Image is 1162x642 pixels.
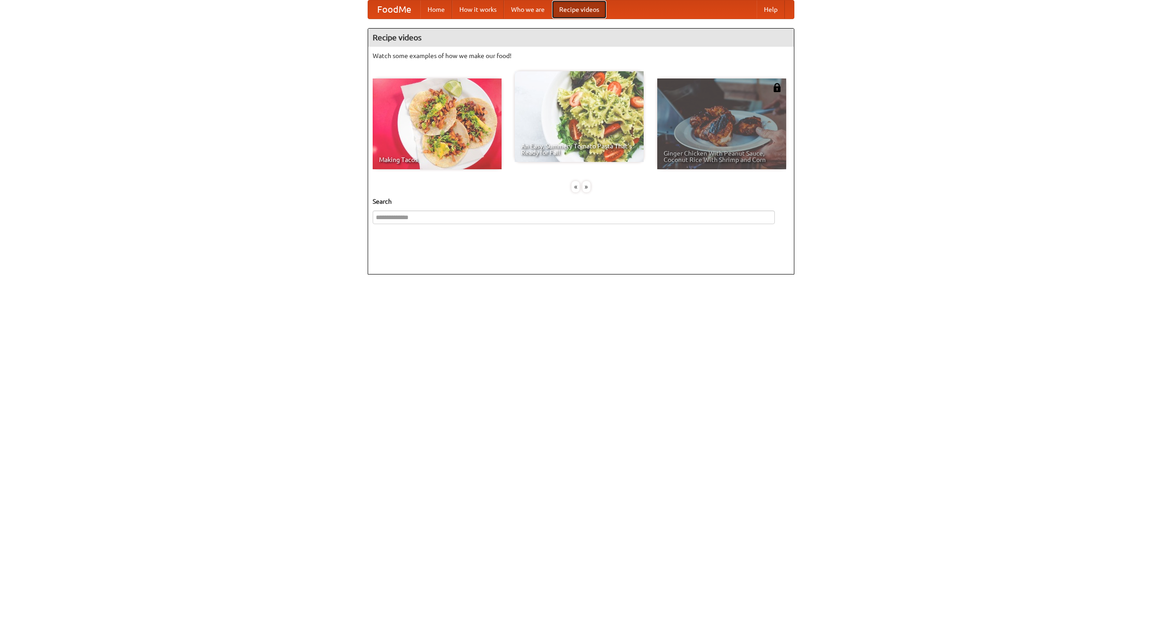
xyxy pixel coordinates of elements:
div: » [582,181,591,192]
h4: Recipe videos [368,29,794,47]
a: Making Tacos [373,78,502,169]
img: 483408.png [773,83,782,92]
span: An Easy, Summery Tomato Pasta That's Ready for Fall [521,143,637,156]
a: Home [420,0,452,19]
a: Who we are [504,0,552,19]
a: An Easy, Summery Tomato Pasta That's Ready for Fall [515,71,644,162]
span: Making Tacos [379,157,495,163]
div: « [571,181,580,192]
a: Recipe videos [552,0,606,19]
a: Help [757,0,785,19]
h5: Search [373,197,789,206]
a: FoodMe [368,0,420,19]
a: How it works [452,0,504,19]
p: Watch some examples of how we make our food! [373,51,789,60]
